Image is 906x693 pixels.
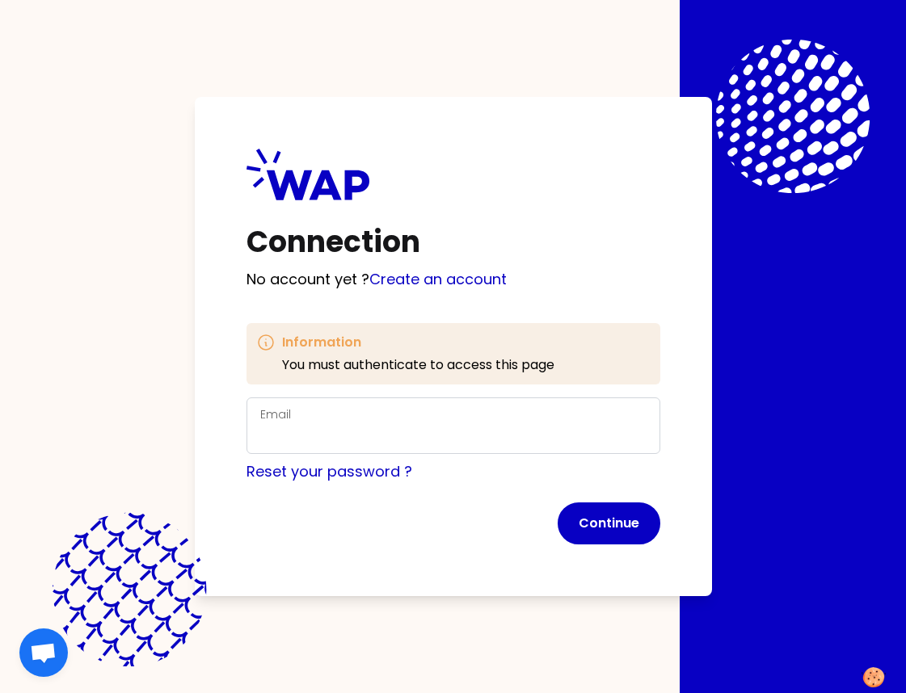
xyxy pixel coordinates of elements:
div: Ouvrir le chat [19,628,68,677]
button: Continue [558,502,660,544]
h1: Connection [247,226,660,258]
p: No account yet ? [247,268,660,291]
a: Reset your password ? [247,461,412,481]
label: Email [260,406,291,422]
a: Create an account [369,269,507,289]
p: You must authenticate to access this page [282,355,554,375]
h3: Information [282,333,554,352]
